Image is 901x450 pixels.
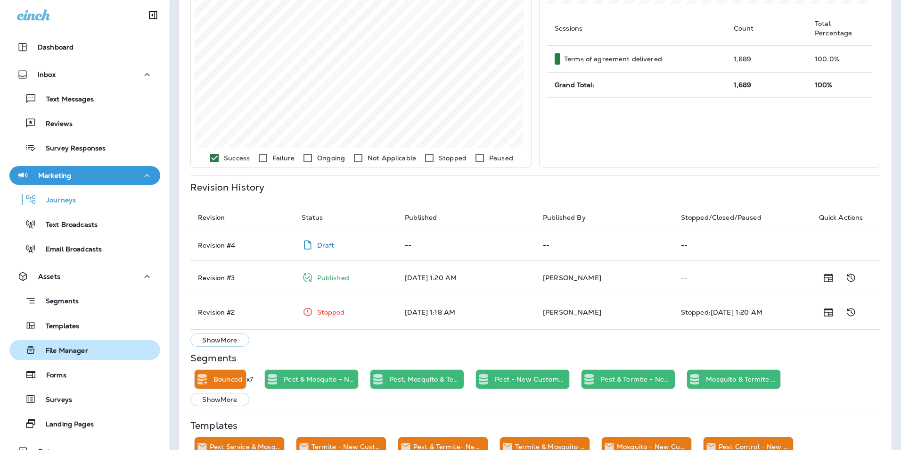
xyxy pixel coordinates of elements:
[397,205,535,230] th: Published
[284,375,354,383] p: Pest & Mosquito - New Customer Terms of Agreement STATIC
[819,268,838,287] button: Show Release Notes
[535,260,673,295] td: [PERSON_NAME]
[36,420,94,429] p: Landing Pages
[317,242,335,249] p: Draft
[284,370,358,389] div: Pest & Mosquito - New Customer Terms of Agreement STATIC
[842,303,860,322] button: Show Change Log
[36,396,72,405] p: Surveys
[389,370,464,389] div: Pest, Mosquito & Termite - New Customer Terms of Agreement STATIC
[213,375,242,383] p: Bounced
[317,154,345,162] p: Ongoing
[37,95,94,104] p: Text Messages
[38,273,60,280] p: Assets
[9,239,160,258] button: Email Broadcasts
[476,370,491,389] div: Static Segment Trigger
[815,81,833,89] span: 100%
[190,183,264,191] p: Revision History
[37,371,66,380] p: Forms
[190,260,294,295] td: Revision # 3
[38,172,71,179] p: Marketing
[9,389,160,409] button: Surveys
[36,120,73,129] p: Reviews
[681,242,804,249] p: --
[842,268,860,287] button: Show Change Log
[687,370,702,389] div: Static Segment Trigger
[726,11,808,46] th: Count
[706,370,780,389] div: Mosquito & Termite - New Customer Terms of Agreement STATIC
[734,81,752,89] span: 1,689
[265,370,280,389] div: Static Segment Trigger
[9,316,160,335] button: Templates
[38,71,56,78] p: Inbox
[190,295,294,329] td: Revision # 2
[495,370,569,389] div: Pest - New Customer Terms of Agreement STATIC
[202,336,237,344] p: Show More
[9,291,160,311] button: Segments
[439,154,467,162] p: Stopped
[36,144,106,153] p: Survey Responses
[36,245,102,254] p: Email Broadcasts
[535,295,673,329] td: [PERSON_NAME]
[317,274,349,282] p: Published
[190,230,294,260] td: Revision # 4
[9,365,160,384] button: Forms
[9,190,160,209] button: Journeys
[9,138,160,158] button: Survey Responses
[673,205,811,230] th: Stopped/Closed/Paused
[190,205,294,230] th: Revision
[807,11,872,46] th: Total Percentage
[190,354,237,362] p: Segments
[555,81,595,89] span: Grand Total:
[489,154,513,162] p: Paused
[543,242,666,249] p: --
[564,55,662,63] p: Terms of agreement delivered
[37,196,76,205] p: Journeys
[368,154,416,162] p: Not Applicable
[195,370,210,389] div: Add to Static Segment
[405,242,528,249] p: --
[673,295,811,329] td: Stopped: [DATE] 1:20 AM
[397,295,535,329] td: [DATE] 1:18 AM
[272,154,295,162] p: Failure
[317,308,345,316] p: Stopped
[190,422,238,429] p: Templates
[681,274,804,282] p: --
[819,303,838,322] button: Show Release Notes
[38,43,74,51] p: Dashboard
[190,333,249,347] button: ShowMore
[246,375,253,383] p: x7
[202,396,237,403] p: Show More
[535,205,673,230] th: Published By
[9,214,160,234] button: Text Broadcasts
[36,221,98,230] p: Text Broadcasts
[9,89,160,108] button: Text Messages
[370,370,385,389] div: Static Segment Trigger
[389,375,460,383] p: Pest, Mosquito & Termite - New Customer Terms of Agreement STATIC
[600,375,671,383] p: Pest & Termite - New Customer Terms of Agreement STATIC
[36,322,79,331] p: Templates
[706,375,777,383] p: Mosquito & Termite - New Customer Terms of Agreement STATIC
[600,370,675,389] div: Pest & Termite - New Customer Terms of Agreement STATIC
[224,154,250,162] p: Success
[807,46,872,73] td: 100.0 %
[9,340,160,360] button: File Manager
[9,113,160,133] button: Reviews
[547,11,726,46] th: Sessions
[582,370,597,389] div: Static Segment Trigger
[9,267,160,286] button: Assets
[9,38,160,57] button: Dashboard
[9,65,160,84] button: Inbox
[726,46,808,73] td: 1,689
[190,393,249,406] button: ShowMore
[9,414,160,433] button: Landing Pages
[294,205,398,230] th: Status
[140,6,166,25] button: Collapse Sidebar
[9,166,160,185] button: Marketing
[397,260,535,295] td: [DATE] 1:20 AM
[36,347,88,356] p: File Manager
[36,297,79,307] p: Segments
[495,375,565,383] p: Pest - New Customer Terms of Agreement STATIC
[811,205,880,230] th: Quick Actions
